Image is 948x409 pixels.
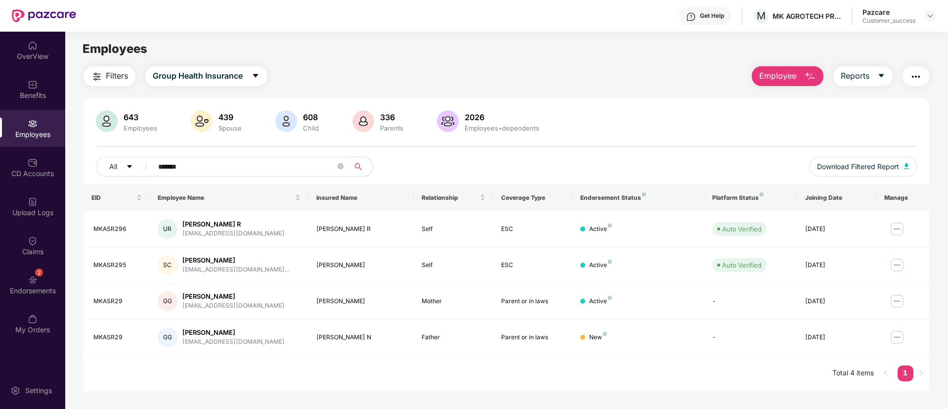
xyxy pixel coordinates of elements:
[84,184,150,211] th: EID
[91,71,103,83] img: svg+xml;base64,PHN2ZyB4bWxucz0iaHR0cDovL3d3dy53My5vcmcvMjAwMC9zdmciIHdpZHRoPSIyNCIgaGVpZ2h0PSIyNC...
[28,41,38,50] img: svg+xml;base64,PHN2ZyBpZD0iSG9tZSIgeG1sbnM9Imh0dHA6Ly93d3cudzMub3JnLzIwMDAvc3ZnIiB3aWR0aD0iMjAiIG...
[501,297,564,306] div: Parent or in laws
[158,291,177,311] div: GG
[348,157,373,177] button: search
[752,66,823,86] button: Employee
[422,261,485,270] div: Self
[862,7,915,17] div: Pazcare
[809,157,917,177] button: Download Filtered Report
[153,70,243,82] span: Group Health Insurance
[422,333,485,342] div: Father
[722,224,762,234] div: Auto Verified
[501,261,564,270] div: ESC
[608,260,612,264] img: svg+xml;base64,PHN2ZyB4bWxucz0iaHR0cDovL3d3dy53My5vcmcvMjAwMC9zdmciIHdpZHRoPSI4IiBoZWlnaHQ9IjgiIH...
[589,261,612,270] div: Active
[93,261,142,270] div: MKASR295
[158,255,177,275] div: SC
[191,110,213,132] img: svg+xml;base64,PHN2ZyB4bWxucz0iaHR0cDovL3d3dy53My5vcmcvMjAwMC9zdmciIHhtbG5zOnhsaW5rPSJodHRwOi8vd3...
[580,194,696,202] div: Endorsement Status
[904,163,909,169] img: svg+xml;base64,PHN2ZyB4bWxucz0iaHR0cDovL3d3dy53My5vcmcvMjAwMC9zdmciIHhtbG5zOnhsaW5rPSJodHRwOi8vd3...
[378,124,405,132] div: Parents
[96,110,118,132] img: svg+xml;base64,PHN2ZyB4bWxucz0iaHR0cDovL3d3dy53My5vcmcvMjAwMC9zdmciIHhtbG5zOnhsaW5rPSJodHRwOi8vd3...
[918,370,924,376] span: right
[182,337,285,347] div: [EMAIL_ADDRESS][DOMAIN_NAME]
[589,333,607,342] div: New
[862,17,915,25] div: Customer_success
[898,365,913,380] a: 1
[301,112,321,122] div: 608
[642,192,646,196] img: svg+xml;base64,PHN2ZyB4bWxucz0iaHR0cDovL3d3dy53My5vcmcvMjAwMC9zdmciIHdpZHRoPSI4IiBoZWlnaHQ9IjgiIH...
[797,184,876,211] th: Joining Date
[35,269,43,276] div: 2
[93,333,142,342] div: MKASR29
[28,158,38,168] img: svg+xml;base64,PHN2ZyBpZD0iQ0RfQWNjb3VudHMiIGRhdGEtbmFtZT0iQ0QgQWNjb3VudHMiIHhtbG5zPSJodHRwOi8vd3...
[378,112,405,122] div: 336
[28,119,38,129] img: svg+xml;base64,PHN2ZyBpZD0iRW1wbG95ZWVzIiB4bWxucz0iaHR0cDovL3d3dy53My5vcmcvMjAwMC9zdmciIHdpZHRoPS...
[722,260,762,270] div: Auto Verified
[109,161,117,172] span: All
[898,365,913,381] li: 1
[252,72,259,81] span: caret-down
[422,225,485,234] div: Self
[414,184,493,211] th: Relationship
[308,184,414,211] th: Insured Name
[182,256,289,265] div: [PERSON_NAME]
[463,112,541,122] div: 2026
[913,365,929,381] button: right
[352,110,374,132] img: svg+xml;base64,PHN2ZyB4bWxucz0iaHR0cDovL3d3dy53My5vcmcvMjAwMC9zdmciIHhtbG5zOnhsaW5rPSJodHRwOi8vd3...
[316,261,406,270] div: [PERSON_NAME]
[158,327,177,347] div: GG
[805,297,868,306] div: [DATE]
[589,297,612,306] div: Active
[876,184,929,211] th: Manage
[608,296,612,300] img: svg+xml;base64,PHN2ZyB4bWxucz0iaHR0cDovL3d3dy53My5vcmcvMjAwMC9zdmciIHdpZHRoPSI4IiBoZWlnaHQ9IjgiIH...
[889,221,905,237] img: manageButton
[150,184,308,211] th: Employee Name
[422,194,477,202] span: Relationship
[182,301,285,311] div: [EMAIL_ADDRESS][DOMAIN_NAME]
[817,161,899,172] span: Download Filtered Report
[832,365,874,381] li: Total 4 items
[805,333,868,342] div: [DATE]
[889,293,905,309] img: manageButton
[493,184,572,211] th: Coverage Type
[804,71,816,83] img: svg+xml;base64,PHN2ZyB4bWxucz0iaHR0cDovL3d3dy53My5vcmcvMjAwMC9zdmciIHhtbG5zOnhsaW5rPSJodHRwOi8vd3...
[316,297,406,306] div: [PERSON_NAME]
[28,314,38,324] img: svg+xml;base64,PHN2ZyBpZD0iTXlfT3JkZXJzIiBkYXRhLW5hbWU9Ik15IE9yZGVycyIgeG1sbnM9Imh0dHA6Ly93d3cudz...
[760,192,764,196] img: svg+xml;base64,PHN2ZyB4bWxucz0iaHR0cDovL3d3dy53My5vcmcvMjAwMC9zdmciIHdpZHRoPSI4IiBoZWlnaHQ9IjgiIH...
[608,224,612,227] img: svg+xml;base64,PHN2ZyB4bWxucz0iaHR0cDovL3d3dy53My5vcmcvMjAwMC9zdmciIHdpZHRoPSI4IiBoZWlnaHQ9IjgiIH...
[603,332,607,336] img: svg+xml;base64,PHN2ZyB4bWxucz0iaHR0cDovL3d3dy53My5vcmcvMjAwMC9zdmciIHdpZHRoPSI4IiBoZWlnaHQ9IjgiIH...
[158,194,293,202] span: Employee Name
[878,365,894,381] li: Previous Page
[158,219,177,239] div: UR
[841,70,869,82] span: Reports
[889,257,905,273] img: manageButton
[182,328,285,337] div: [PERSON_NAME]
[96,157,156,177] button: Allcaret-down
[338,162,344,172] span: close-circle
[833,66,893,86] button: Reportscaret-down
[91,194,134,202] span: EID
[805,225,868,234] div: [DATE]
[348,163,368,171] span: search
[704,319,797,356] td: -
[877,72,885,81] span: caret-down
[463,124,541,132] div: Employees+dependents
[422,297,485,306] div: Mother
[913,365,929,381] li: Next Page
[910,71,922,83] img: svg+xml;base64,PHN2ZyB4bWxucz0iaHR0cDovL3d3dy53My5vcmcvMjAwMC9zdmciIHdpZHRoPSIyNCIgaGVpZ2h0PSIyNC...
[501,225,564,234] div: ESC
[501,333,564,342] div: Parent or in laws
[12,9,76,22] img: New Pazcare Logo
[93,225,142,234] div: MKASR296
[275,110,297,132] img: svg+xml;base64,PHN2ZyB4bWxucz0iaHR0cDovL3d3dy53My5vcmcvMjAwMC9zdmciIHhtbG5zOnhsaW5rPSJodHRwOi8vd3...
[926,12,934,20] img: svg+xml;base64,PHN2ZyBpZD0iRHJvcGRvd24tMzJ4MzIiIHhtbG5zPSJodHRwOi8vd3d3LnczLm9yZy8yMDAwL3N2ZyIgd2...
[316,333,406,342] div: [PERSON_NAME] N
[759,70,796,82] span: Employee
[126,163,133,171] span: caret-down
[28,275,38,285] img: svg+xml;base64,PHN2ZyBpZD0iRW5kb3JzZW1lbnRzIiB4bWxucz0iaHR0cDovL3d3dy53My5vcmcvMjAwMC9zdmciIHdpZH...
[83,42,147,56] span: Employees
[301,124,321,132] div: Child
[28,80,38,90] img: svg+xml;base64,PHN2ZyBpZD0iQmVuZWZpdHMiIHhtbG5zPSJodHRwOi8vd3d3LnczLm9yZy8yMDAwL3N2ZyIgd2lkdGg9Ij...
[106,70,128,82] span: Filters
